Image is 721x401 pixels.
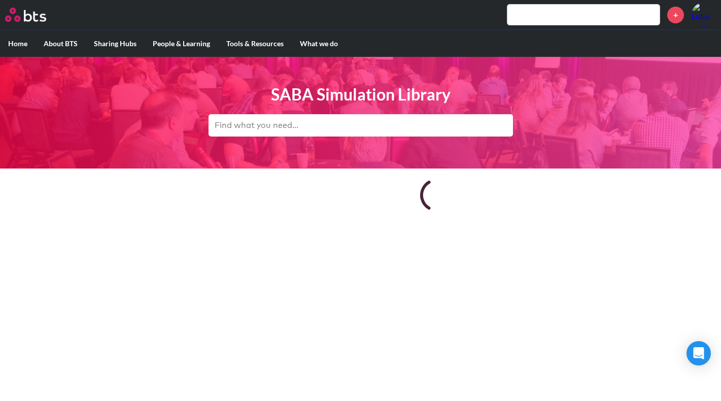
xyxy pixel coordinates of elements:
h1: SABA Simulation Library [209,83,513,106]
a: + [667,7,684,23]
a: Go home [5,8,65,22]
label: People & Learning [145,30,218,57]
a: Profile [692,3,716,27]
img: BTS Logo [5,8,46,22]
label: Tools & Resources [218,30,292,57]
input: Find what you need... [209,114,513,137]
label: What we do [292,30,346,57]
label: About BTS [36,30,86,57]
div: Open Intercom Messenger [686,341,711,365]
img: Luba Koziy [692,3,716,27]
label: Sharing Hubs [86,30,145,57]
